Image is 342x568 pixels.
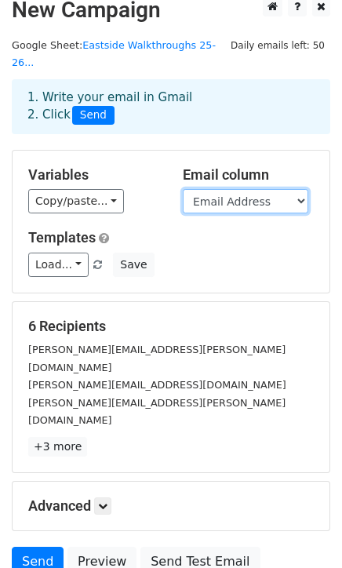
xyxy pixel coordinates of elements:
h5: Email column [183,166,314,184]
a: Templates [28,229,96,246]
iframe: Chat Widget [264,493,342,568]
h5: Variables [28,166,159,184]
small: Google Sheet: [12,39,216,69]
a: Load... [28,253,89,277]
small: [PERSON_NAME][EMAIL_ADDRESS][PERSON_NAME][DOMAIN_NAME] [28,397,286,427]
small: [PERSON_NAME][EMAIL_ADDRESS][DOMAIN_NAME] [28,379,286,391]
h5: Advanced [28,497,314,515]
a: Copy/paste... [28,189,124,213]
button: Save [113,253,154,277]
a: +3 more [28,437,87,457]
div: 1. Write your email in Gmail 2. Click [16,89,326,125]
a: Daily emails left: 50 [225,39,330,51]
span: Send [72,106,115,125]
small: [PERSON_NAME][EMAIL_ADDRESS][PERSON_NAME][DOMAIN_NAME] [28,344,286,373]
h5: 6 Recipients [28,318,314,335]
span: Daily emails left: 50 [225,37,330,54]
a: Eastside Walkthroughs 25-26... [12,39,216,69]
